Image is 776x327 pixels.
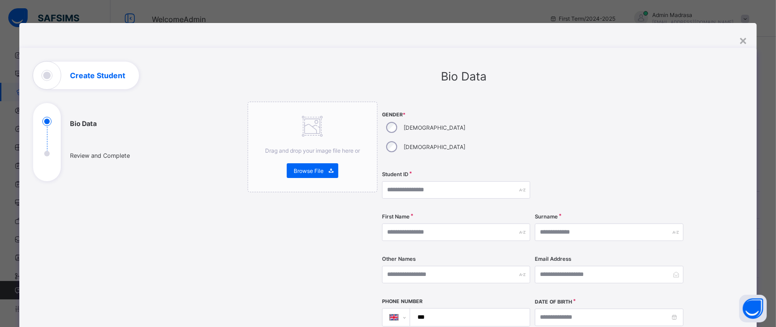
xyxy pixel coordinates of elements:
div: Drag and drop your image file here orBrowse File [248,102,377,192]
label: [DEMOGRAPHIC_DATA] [404,124,465,131]
label: Surname [535,213,558,220]
h1: Create Student [70,72,125,79]
label: Student ID [382,171,408,178]
button: Open asap [739,295,767,322]
span: Browse File [294,167,324,174]
label: Email Address [535,256,571,262]
label: Date of Birth [535,299,572,305]
label: First Name [382,213,410,220]
label: Other Names [382,256,416,262]
div: × [739,32,747,48]
span: Drag and drop your image file here or [265,147,360,154]
label: Phone Number [382,298,423,304]
span: Gender [382,112,530,118]
span: Bio Data [441,69,487,83]
label: [DEMOGRAPHIC_DATA] [404,143,465,150]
